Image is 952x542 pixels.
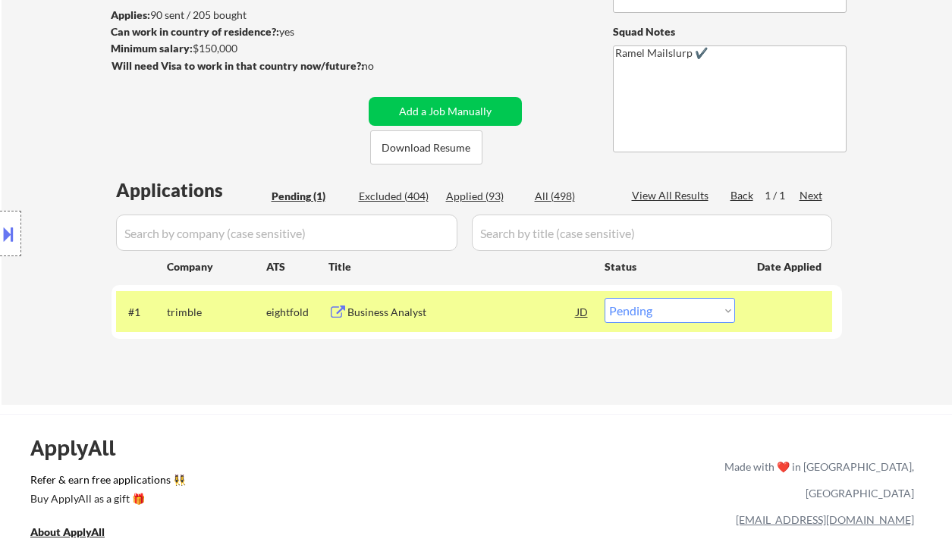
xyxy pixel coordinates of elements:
[800,188,824,203] div: Next
[613,24,847,39] div: Squad Notes
[472,215,832,251] input: Search by title (case sensitive)
[736,513,914,526] a: [EMAIL_ADDRESS][DOMAIN_NAME]
[111,8,150,21] strong: Applies:
[272,189,347,204] div: Pending (1)
[116,215,457,251] input: Search by company (case sensitive)
[30,475,407,490] a: Refer & earn free applications 👯‍♀️
[765,188,800,203] div: 1 / 1
[111,42,193,55] strong: Minimum salary:
[347,305,577,320] div: Business Analyst
[111,24,359,39] div: yes
[446,189,522,204] div: Applied (93)
[369,97,522,126] button: Add a Job Manually
[575,298,590,325] div: JD
[718,453,914,506] div: Made with ❤️ in [GEOGRAPHIC_DATA], [GEOGRAPHIC_DATA]
[30,490,182,509] a: Buy ApplyAll as a gift 🎁
[632,188,713,203] div: View All Results
[30,525,105,538] u: About ApplyAll
[30,493,182,504] div: Buy ApplyAll as a gift 🎁
[111,25,279,38] strong: Can work in country of residence?:
[730,188,755,203] div: Back
[30,435,133,461] div: ApplyAll
[266,305,328,320] div: eightfold
[757,259,824,274] div: Date Applied
[111,41,363,56] div: $150,000
[535,189,611,204] div: All (498)
[328,259,590,274] div: Title
[112,59,364,72] strong: Will need Visa to work in that country now/future?:
[359,189,435,204] div: Excluded (404)
[266,259,328,274] div: ATS
[370,130,482,164] button: Download Resume
[362,58,405,74] div: no
[111,8,363,23] div: 90 sent / 205 bought
[605,252,735,280] div: Status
